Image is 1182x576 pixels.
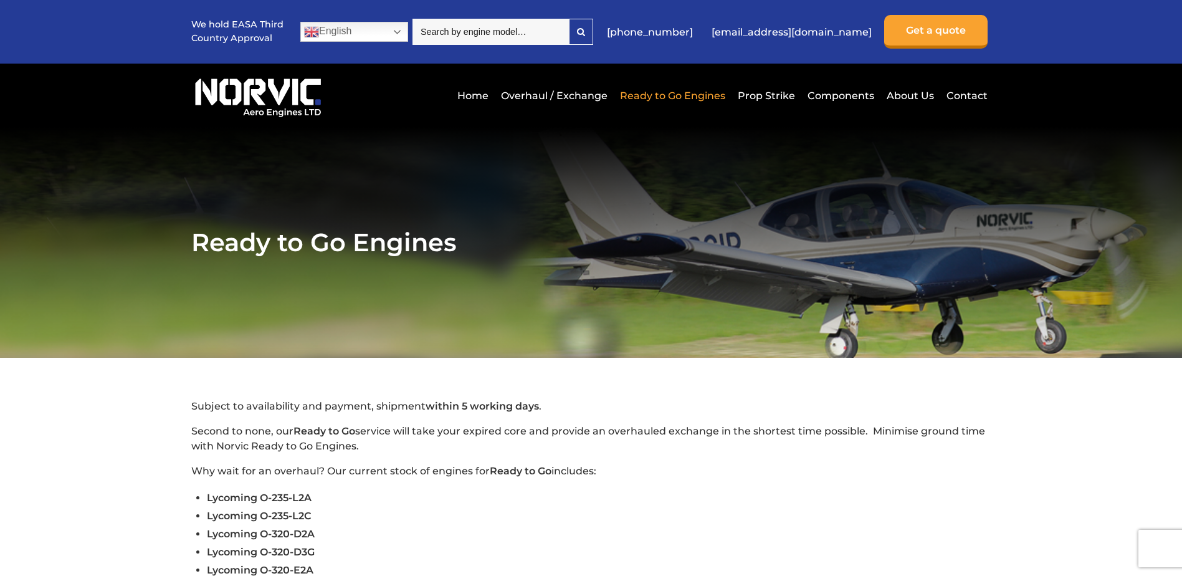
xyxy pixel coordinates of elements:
p: Second to none, our service will take your expired core and provide an overhauled exchange in the... [191,424,991,454]
img: en [304,24,319,39]
a: Contact [943,80,988,111]
a: About Us [884,80,937,111]
p: Why wait for an overhaul? Our current stock of engines for includes: [191,464,991,479]
span: Lycoming O-320-D3G [207,546,315,558]
strong: within 5 working days [426,400,539,412]
p: Subject to availability and payment, shipment . [191,399,991,414]
a: Prop Strike [735,80,798,111]
strong: Ready to Go [293,425,355,437]
a: Home [454,80,492,111]
p: We hold EASA Third Country Approval [191,18,285,45]
a: [EMAIL_ADDRESS][DOMAIN_NAME] [705,17,878,47]
span: Lycoming O-235-L2C [207,510,312,522]
a: Get a quote [884,15,988,49]
a: Components [804,80,877,111]
a: Overhaul / Exchange [498,80,611,111]
a: [PHONE_NUMBER] [601,17,699,47]
span: Lycoming O-235-L2A [207,492,312,504]
input: Search by engine model… [412,19,569,45]
h1: Ready to Go Engines [191,227,991,257]
a: English [300,22,408,42]
span: Lycoming O-320-D2A [207,528,315,540]
span: Lycoming O-320-E2A [207,564,313,576]
a: Ready to Go Engines [617,80,728,111]
img: Norvic Aero Engines logo [191,73,325,118]
strong: Ready to Go [490,465,551,477]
